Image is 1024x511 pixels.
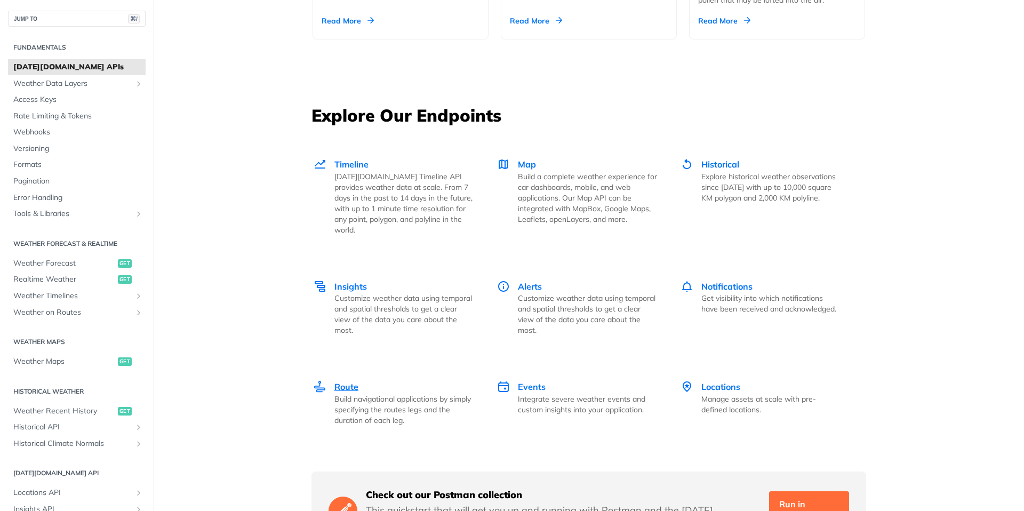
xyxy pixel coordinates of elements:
a: Realtime Weatherget [8,272,146,288]
h3: Explore Our Endpoints [311,103,866,127]
span: Weather Recent History [13,406,115,417]
button: Show subpages for Historical API [134,423,143,432]
p: [DATE][DOMAIN_NAME] Timeline API provides weather data at scale. From 7 days in the past to 14 da... [334,171,474,235]
a: Weather TimelinesShow subpages for Weather Timelines [8,288,146,304]
button: Show subpages for Weather Data Layers [134,79,143,88]
span: Events [518,381,546,392]
h2: Historical Weather [8,387,146,396]
img: Alerts [497,280,510,293]
button: Show subpages for Locations API [134,489,143,497]
h2: Weather Maps [8,337,146,347]
span: get [118,259,132,268]
h5: Check out our Postman collection [366,489,761,501]
img: Route [314,380,326,393]
span: Weather Timelines [13,291,132,301]
a: [DATE][DOMAIN_NAME] APIs [8,59,146,75]
span: Weather Maps [13,356,115,367]
span: get [118,407,132,416]
button: Show subpages for Weather Timelines [134,292,143,300]
button: JUMP TO⌘/ [8,11,146,27]
p: Explore historical weather observations since [DATE] with up to 10,000 square KM polygon and 2,00... [701,171,841,203]
img: Map [497,158,510,171]
a: Pagination [8,173,146,189]
div: Read More [510,15,562,26]
span: ⌘/ [128,14,140,23]
a: Weather Mapsget [8,354,146,370]
span: Weather on Routes [13,307,132,318]
a: Insights Insights Customize weather data using temporal and spatial thresholds to get a clear vie... [313,258,485,358]
a: Weather Data LayersShow subpages for Weather Data Layers [8,76,146,92]
a: Notifications Notifications Get visibility into which notifications have been received and acknow... [669,258,852,358]
a: Weather Recent Historyget [8,403,146,419]
a: Locations Locations Manage assets at scale with pre-defined locations. [669,358,852,448]
span: Historical API [13,422,132,433]
span: Tools & Libraries [13,209,132,219]
img: Notifications [681,280,693,293]
a: Rate Limiting & Tokens [8,108,146,124]
a: Alerts Alerts Customize weather data using temporal and spatial thresholds to get a clear view of... [485,258,669,358]
span: Historical [701,159,739,170]
a: Map Map Build a complete weather experience for car dashboards, mobile, and web applications. Our... [485,135,669,258]
span: get [118,275,132,284]
span: Map [518,159,536,170]
div: Read More [698,15,750,26]
a: Tools & LibrariesShow subpages for Tools & Libraries [8,206,146,222]
span: Formats [13,159,143,170]
a: Weather Forecastget [8,255,146,272]
img: Locations [681,380,693,393]
span: Versioning [13,143,143,154]
a: Versioning [8,141,146,157]
span: Webhooks [13,127,143,138]
img: Insights [314,280,326,293]
span: Pagination [13,176,143,187]
span: Realtime Weather [13,274,115,285]
a: Error Handling [8,190,146,206]
a: Historical Climate NormalsShow subpages for Historical Climate Normals [8,436,146,452]
p: Build navigational applications by simply specifying the routes legs and the duration of each leg. [334,394,474,426]
p: Build a complete weather experience for car dashboards, mobile, and web applications. Our Map API... [518,171,657,225]
p: Customize weather data using temporal and spatial thresholds to get a clear view of the data you ... [518,293,657,336]
button: Show subpages for Tools & Libraries [134,210,143,218]
span: Weather Forecast [13,258,115,269]
a: Weather on RoutesShow subpages for Weather on Routes [8,305,146,321]
span: Rate Limiting & Tokens [13,111,143,122]
a: Events Events Integrate severe weather events and custom insights into your application. [485,358,669,448]
img: Timeline [314,158,326,171]
p: Get visibility into which notifications have been received and acknowledged. [701,293,841,314]
span: Timeline [334,159,369,170]
span: Insights [334,281,367,292]
img: Events [497,380,510,393]
p: Manage assets at scale with pre-defined locations. [701,394,841,415]
h2: Weather Forecast & realtime [8,239,146,249]
span: Weather Data Layers [13,78,132,89]
a: Webhooks [8,124,146,140]
span: Access Keys [13,94,143,105]
h2: Fundamentals [8,43,146,52]
a: Locations APIShow subpages for Locations API [8,485,146,501]
img: Historical [681,158,693,171]
h2: [DATE][DOMAIN_NAME] API [8,468,146,478]
span: [DATE][DOMAIN_NAME] APIs [13,62,143,73]
span: Locations [701,381,740,392]
div: Read More [322,15,374,26]
a: Historical APIShow subpages for Historical API [8,419,146,435]
span: Notifications [701,281,753,292]
a: Formats [8,157,146,173]
button: Show subpages for Historical Climate Normals [134,440,143,448]
a: Timeline Timeline [DATE][DOMAIN_NAME] Timeline API provides weather data at scale. From 7 days in... [313,135,485,258]
p: Customize weather data using temporal and spatial thresholds to get a clear view of the data you ... [334,293,474,336]
span: Alerts [518,281,542,292]
span: get [118,357,132,366]
a: Historical Historical Explore historical weather observations since [DATE] with up to 10,000 squa... [669,135,852,258]
span: Locations API [13,488,132,498]
span: Route [334,381,358,392]
a: Access Keys [8,92,146,108]
p: Integrate severe weather events and custom insights into your application. [518,394,657,415]
a: Route Route Build navigational applications by simply specifying the routes legs and the duration... [313,358,485,448]
span: Error Handling [13,193,143,203]
button: Show subpages for Weather on Routes [134,308,143,317]
span: Historical Climate Normals [13,438,132,449]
